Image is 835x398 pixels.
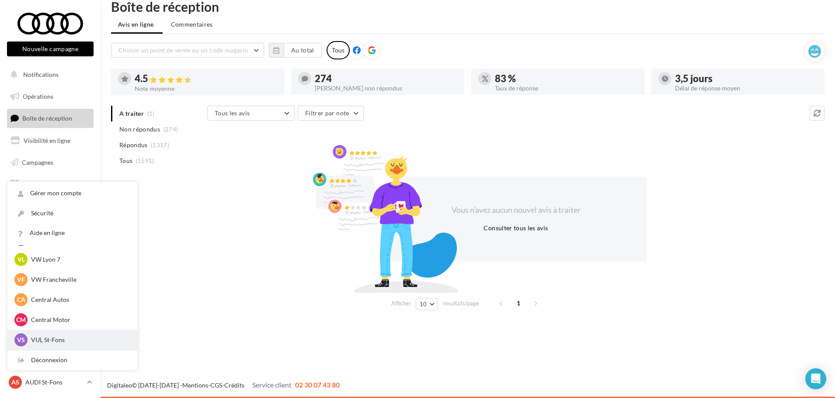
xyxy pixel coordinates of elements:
button: Au total [269,43,322,58]
button: Notifications [5,66,92,84]
a: PLV et print personnalisable [5,197,95,222]
span: Non répondus [119,125,160,134]
span: Boîte de réception [22,114,72,122]
button: Choisir un point de vente ou un code magasin [111,43,264,58]
a: Boîte de réception [5,109,95,128]
div: Déconnexion [7,350,138,370]
span: (1317) [151,142,169,149]
span: 10 [420,301,427,308]
a: Aide en ligne [7,223,138,243]
span: Notifications [23,71,59,78]
p: Central Autos [31,295,127,304]
div: Open Intercom Messenger [805,368,826,389]
a: Campagnes [5,153,95,172]
div: Note moyenne [135,86,277,92]
span: 1 [511,296,525,310]
span: Répondus [119,141,148,149]
div: 3,5 jours [675,74,818,83]
a: Médiathèque [5,175,95,193]
div: Taux de réponse [495,85,637,91]
a: Visibilité en ligne [5,132,95,150]
a: CGS [210,381,222,389]
p: AUDI St-Fons [25,378,83,387]
a: AS AUDI St-Fons [7,374,94,391]
span: Tous les avis [215,109,250,117]
span: VS [17,336,25,344]
span: Choisir un point de vente ou un code magasin [118,46,248,54]
span: Visibilité en ligne [24,137,70,144]
span: Commentaires [171,20,213,29]
a: Opérations [5,87,95,106]
p: Central Motor [31,315,127,324]
button: Tous les avis [207,106,295,121]
button: Au total [284,43,322,58]
span: CM [16,315,26,324]
a: Gérer mon compte [7,183,138,203]
span: VL [17,255,25,264]
div: Tous [327,41,350,59]
span: © [DATE]-[DATE] - - - [107,381,340,389]
span: VF [17,275,25,284]
button: Filtrer par note [298,106,364,121]
div: [PERSON_NAME] non répondus [315,85,457,91]
span: AS [11,378,19,387]
a: Sécurité [7,204,138,223]
button: 10 [416,298,438,310]
div: 4.5 [135,74,277,84]
div: Vous n'avez aucun nouvel avis à traiter [441,204,591,216]
div: Délai de réponse moyen [675,85,818,91]
span: (274) [164,126,178,133]
div: 274 [315,74,457,83]
span: Tous [119,156,132,165]
div: 83 % [495,74,637,83]
span: Afficher [391,299,411,308]
span: Service client [252,381,292,389]
a: Mentions [182,381,208,389]
span: Campagnes [22,158,53,166]
span: résultats/page [443,299,479,308]
span: Opérations [23,93,53,100]
button: Nouvelle campagne [7,42,94,56]
span: CA [17,295,25,304]
p: VW Francheville [31,275,127,284]
span: 02 30 07 43 80 [295,381,340,389]
p: VW Lyon 7 [31,255,127,264]
p: VUL St-Fons [31,336,127,344]
button: Consulter tous les avis [480,223,551,233]
a: Crédits [224,381,244,389]
a: Digitaleo [107,381,132,389]
span: Médiathèque [22,180,58,187]
span: (1591) [136,157,154,164]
